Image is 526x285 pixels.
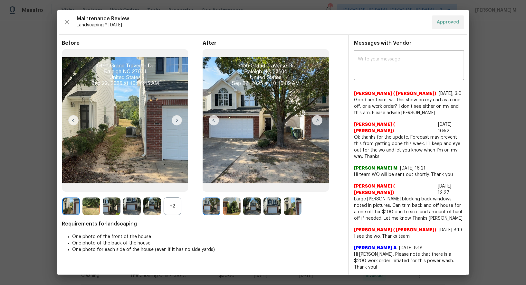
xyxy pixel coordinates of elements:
[164,198,181,215] div: +2
[354,227,436,233] span: [PERSON_NAME] ( [PERSON_NAME])
[62,221,343,227] span: Requirements for landscaping
[438,122,452,133] span: [DATE] 16:52
[354,251,464,271] span: Hi [PERSON_NAME], Please note that there is a $200 work order initiated for this power wash. Than...
[203,40,343,46] span: After
[354,171,464,178] span: Hi team WO will be sent out shortly. Thank you
[312,115,322,125] img: right-chevron-button-url
[77,15,427,22] span: Maintenance Review
[354,233,464,240] span: I see the wo. Thanks team
[209,115,219,125] img: left-chevron-button-url
[439,228,463,232] span: [DATE] 8:19
[438,184,452,195] span: [DATE] 12:27
[400,166,426,170] span: [DATE] 16:21
[72,234,343,240] li: One photo of the front of the house
[68,115,79,125] img: left-chevron-button-url
[172,115,182,125] img: right-chevron-button-url
[354,90,436,97] span: [PERSON_NAME] ( [PERSON_NAME])
[354,134,464,160] span: Ok thanks for the update. Forecast may prevent this from getting done this week. I’ll keep and ey...
[77,22,427,28] span: Landscaping * [DATE]
[72,246,343,253] li: One photo for each side of the house (even if it has no side yards)
[354,97,464,116] span: Good am team, will this show on my end as a one off, or a work order? I don’t see either on my en...
[72,240,343,246] li: One photo of the back of the house
[62,40,203,46] span: Before
[354,121,436,134] span: [PERSON_NAME] ( [PERSON_NAME])
[354,196,464,222] span: Large [PERSON_NAME] blocking back windows noted in pictures. Can trim back and off house for a on...
[354,183,435,196] span: [PERSON_NAME] ( [PERSON_NAME])
[439,91,462,96] span: [DATE], 3:0
[354,165,398,171] span: [PERSON_NAME] M
[399,246,423,250] span: [DATE] 8:18
[354,245,397,251] span: [PERSON_NAME] A
[354,41,412,46] span: Messages with Vendor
